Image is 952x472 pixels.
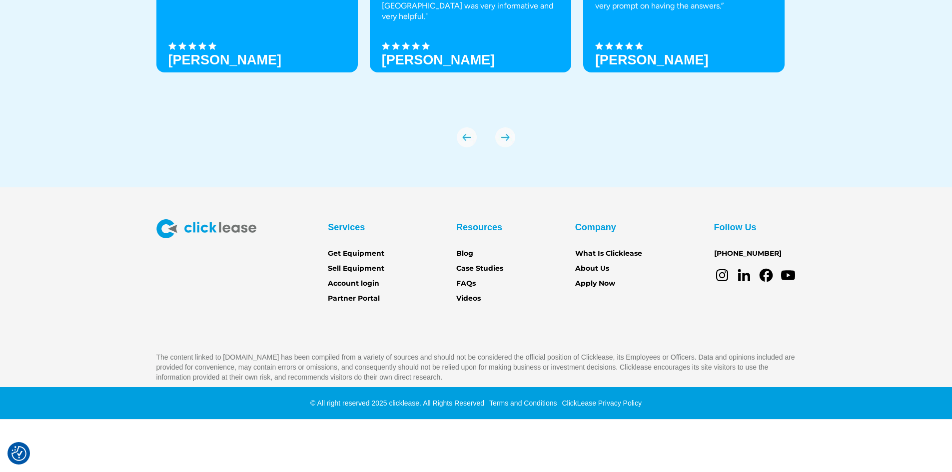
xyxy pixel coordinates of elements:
[188,42,196,50] img: Black star icon
[208,42,216,50] img: Black star icon
[156,219,256,238] img: Clicklease logo
[625,42,633,50] img: Black star icon
[382,52,495,67] strong: [PERSON_NAME]
[412,42,420,50] img: Black star icon
[422,42,430,50] img: Black star icon
[168,52,282,67] h3: [PERSON_NAME]
[392,42,400,50] img: Black star icon
[328,219,365,235] div: Services
[714,219,757,235] div: Follow Us
[487,399,557,407] a: Terms and Conditions
[714,248,782,259] a: [PHONE_NUMBER]
[456,263,503,274] a: Case Studies
[456,248,473,259] a: Blog
[456,293,481,304] a: Videos
[328,248,384,259] a: Get Equipment
[595,52,709,67] h3: [PERSON_NAME]
[457,127,477,147] img: arrow Icon
[198,42,206,50] img: Black star icon
[456,278,476,289] a: FAQs
[457,127,477,147] div: previous slide
[495,127,515,147] div: next slide
[156,352,796,382] p: The content linked to [DOMAIN_NAME] has been compiled from a variety of sources and should not be...
[635,42,643,50] img: Black star icon
[559,399,642,407] a: ClickLease Privacy Policy
[575,263,609,274] a: About Us
[168,42,176,50] img: Black star icon
[11,446,26,461] img: Revisit consent button
[456,219,502,235] div: Resources
[328,263,384,274] a: Sell Equipment
[615,42,623,50] img: Black star icon
[575,219,616,235] div: Company
[402,42,410,50] img: Black star icon
[382,42,390,50] img: Black star icon
[11,446,26,461] button: Consent Preferences
[328,278,379,289] a: Account login
[575,248,642,259] a: What Is Clicklease
[605,42,613,50] img: Black star icon
[495,127,515,147] img: arrow Icon
[310,398,484,408] div: © All right reserved 2025 clicklease. All Rights Reserved
[595,42,603,50] img: Black star icon
[328,293,380,304] a: Partner Portal
[575,278,615,289] a: Apply Now
[178,42,186,50] img: Black star icon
